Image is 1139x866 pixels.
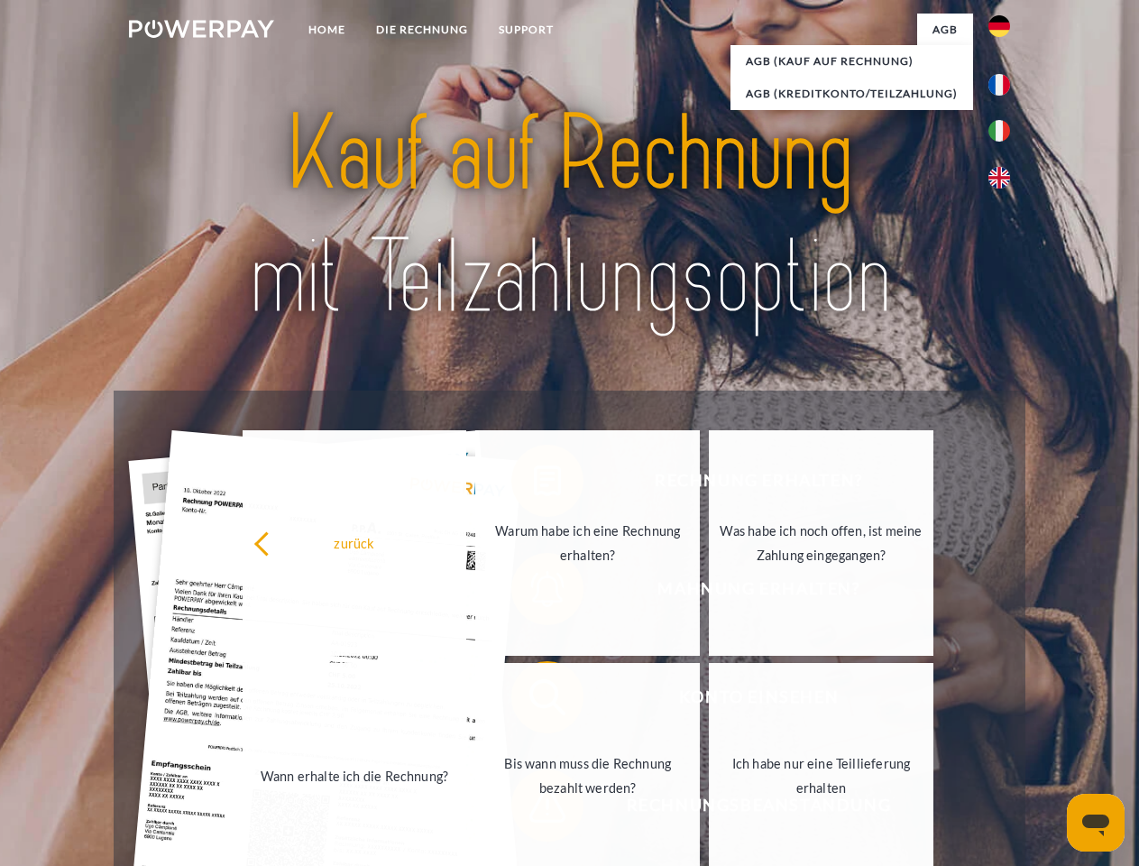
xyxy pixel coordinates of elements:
[988,15,1010,37] img: de
[293,14,361,46] a: Home
[253,763,456,788] div: Wann erhalte ich die Rechnung?
[988,120,1010,142] img: it
[730,45,973,78] a: AGB (Kauf auf Rechnung)
[720,519,923,567] div: Was habe ich noch offen, ist meine Zahlung eingegangen?
[730,78,973,110] a: AGB (Kreditkonto/Teilzahlung)
[1067,794,1125,852] iframe: Schaltfläche zum Öffnen des Messaging-Fensters
[172,87,967,345] img: title-powerpay_de.svg
[720,751,923,800] div: Ich habe nur eine Teillieferung erhalten
[486,519,689,567] div: Warum habe ich eine Rechnung erhalten?
[988,167,1010,189] img: en
[988,74,1010,96] img: fr
[709,430,933,656] a: Was habe ich noch offen, ist meine Zahlung eingegangen?
[361,14,483,46] a: DIE RECHNUNG
[917,14,973,46] a: agb
[129,20,274,38] img: logo-powerpay-white.svg
[483,14,569,46] a: SUPPORT
[253,530,456,555] div: zurück
[486,751,689,800] div: Bis wann muss die Rechnung bezahlt werden?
